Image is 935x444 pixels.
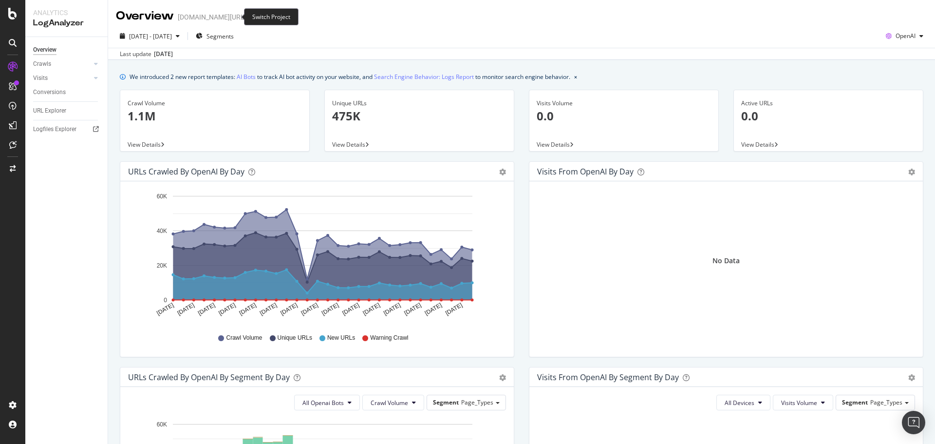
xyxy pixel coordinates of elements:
[33,45,56,55] div: Overview
[773,395,833,410] button: Visits Volume
[178,12,246,22] div: [DOMAIN_NAME][URL]
[499,374,506,381] div: gear
[176,302,196,317] text: [DATE]
[362,395,424,410] button: Crawl Volume
[332,140,365,149] span: View Details
[33,124,101,135] a: Logfiles Explorer
[537,140,570,149] span: View Details
[155,302,175,317] text: [DATE]
[226,334,262,342] span: Crawl Volume
[537,99,711,108] div: Visits Volume
[499,169,506,175] div: gear
[341,302,360,317] text: [DATE]
[33,59,91,69] a: Crawls
[461,398,493,406] span: Page_Types
[206,32,234,40] span: Segments
[424,302,443,317] text: [DATE]
[33,18,100,29] div: LogAnalyzer
[908,374,915,381] div: gear
[192,28,238,44] button: Segments
[741,108,916,124] p: 0.0
[278,334,312,342] span: Unique URLs
[725,399,754,407] span: All Devices
[362,302,381,317] text: [DATE]
[33,87,66,97] div: Conversions
[128,108,302,124] p: 1.1M
[128,99,302,108] div: Crawl Volume
[371,399,408,407] span: Crawl Volume
[741,140,774,149] span: View Details
[157,421,167,428] text: 60K
[33,73,48,83] div: Visits
[294,395,360,410] button: All Openai Bots
[33,124,76,135] div: Logfiles Explorer
[197,302,216,317] text: [DATE]
[842,398,868,406] span: Segment
[33,59,51,69] div: Crawls
[116,28,184,44] button: [DATE] - [DATE]
[157,262,167,269] text: 20K
[741,99,916,108] div: Active URLs
[129,32,172,40] span: [DATE] - [DATE]
[128,372,290,382] div: URLs Crawled by OpenAI By Segment By Day
[537,108,711,124] p: 0.0
[896,32,916,40] span: OpenAI
[33,106,101,116] a: URL Explorer
[882,28,927,44] button: OpenAI
[217,302,237,317] text: [DATE]
[327,334,355,342] span: New URLs
[157,228,167,234] text: 40K
[120,50,173,58] div: Last update
[120,72,923,82] div: info banner
[870,398,902,406] span: Page_Types
[908,169,915,175] div: gear
[382,302,402,317] text: [DATE]
[33,106,66,116] div: URL Explorer
[128,140,161,149] span: View Details
[302,399,344,407] span: All Openai Bots
[238,302,258,317] text: [DATE]
[403,302,423,317] text: [DATE]
[444,302,464,317] text: [DATE]
[300,302,319,317] text: [DATE]
[374,72,474,82] a: Search Engine Behavior: Logs Report
[33,73,91,83] a: Visits
[320,302,340,317] text: [DATE]
[537,372,679,382] div: Visits from OpenAI By Segment By Day
[164,297,167,304] text: 0
[370,334,408,342] span: Warning Crawl
[332,99,506,108] div: Unique URLs
[433,398,459,406] span: Segment
[154,50,173,58] div: [DATE]
[332,108,506,124] p: 475K
[116,8,174,24] div: Overview
[128,189,503,325] svg: A chart.
[130,72,570,82] div: We introduced 2 new report templates: to track AI bot activity on your website, and to monitor se...
[712,256,740,266] div: No Data
[259,302,278,317] text: [DATE]
[157,193,167,200] text: 60K
[244,8,299,25] div: Switch Project
[572,70,580,84] button: close banner
[902,411,925,434] div: Open Intercom Messenger
[537,167,634,176] div: Visits from OpenAI by day
[128,167,244,176] div: URLs Crawled by OpenAI by day
[279,302,299,317] text: [DATE]
[716,395,770,410] button: All Devices
[33,45,101,55] a: Overview
[33,87,101,97] a: Conversions
[781,399,817,407] span: Visits Volume
[33,8,100,18] div: Analytics
[237,72,256,82] a: AI Bots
